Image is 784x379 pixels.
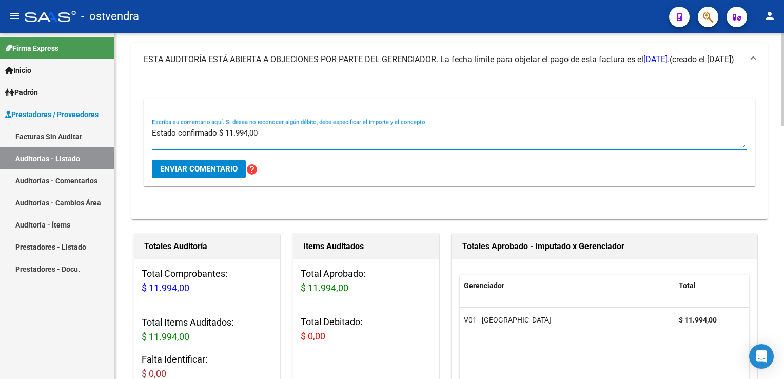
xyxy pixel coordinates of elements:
div: ESTA AUDITORÍA ESTÁ ABIERTA A OBJECIONES POR PARTE DEL GERENCIADOR. La fecha límite para objetar ... [131,76,768,219]
span: Total [679,281,696,290]
mat-icon: menu [8,10,21,22]
strong: $ 11.994,00 [679,316,717,324]
h3: Total Items Auditados: [142,315,272,344]
h3: Total Debitado: [301,315,431,344]
span: Gerenciador [464,281,504,290]
span: Firma Express [5,43,58,54]
h3: Total Comprobantes: [142,267,272,295]
mat-icon: person [763,10,776,22]
h3: Total Aprobado: [301,267,431,295]
datatable-header-cell: Gerenciador [460,275,675,297]
span: $ 11.994,00 [301,282,348,293]
datatable-header-cell: Total [675,275,741,297]
span: Prestadores / Proveedores [5,109,99,120]
button: Enviar comentario [152,160,246,178]
h1: Totales Auditoría [144,238,269,255]
div: Open Intercom Messenger [749,344,774,369]
span: V01 - [GEOGRAPHIC_DATA] [464,316,551,324]
mat-icon: help [246,163,258,176]
span: $ 11.994,00 [142,331,189,342]
span: Enviar comentario [160,164,238,174]
span: Inicio [5,65,31,76]
span: $ 0,00 [142,368,166,379]
h1: Items Auditados [303,238,428,255]
span: (creado el [DATE]) [670,54,734,65]
span: - ostvendra [81,5,139,28]
mat-expansion-panel-header: ESTA AUDITORÍA ESTÁ ABIERTA A OBJECIONES POR PARTE DEL GERENCIADOR. La fecha límite para objetar ... [131,43,768,76]
span: $ 11.994,00 [142,282,189,293]
h1: Totales Aprobado - Imputado x Gerenciador [462,238,747,255]
span: ESTA AUDITORÍA ESTÁ ABIERTA A OBJECIONES POR PARTE DEL GERENCIADOR. La fecha límite para objetar ... [144,54,670,64]
span: $ 0,00 [301,331,325,342]
span: [DATE]. [643,54,670,64]
span: Padrón [5,87,38,98]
